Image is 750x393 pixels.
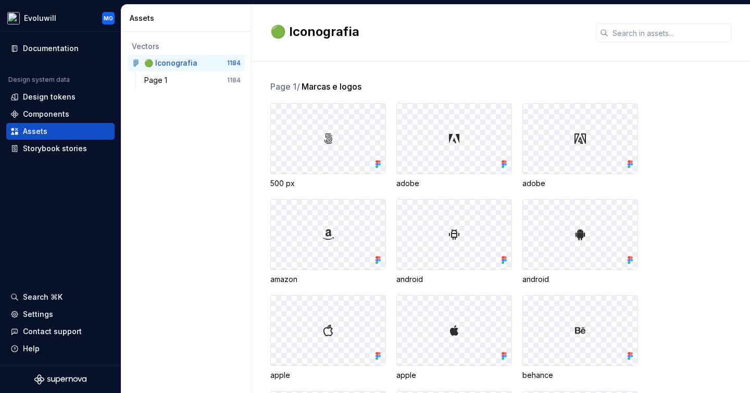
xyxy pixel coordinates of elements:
[6,40,115,57] a: Documentation
[297,81,300,92] span: /
[270,178,386,189] div: 500 px
[23,326,82,337] div: Contact support
[6,289,115,305] button: Search ⌘K
[6,140,115,157] a: Storybook stories
[270,23,583,40] h2: 🟢 Iconografia
[6,106,115,122] a: Components
[7,12,20,24] img: 5ef8224e-fd7a-45c0-8e66-56d3552b678a.png
[130,13,247,23] div: Assets
[270,274,386,285] div: amazon
[144,58,197,68] div: 🟢 Iconografia
[132,41,241,52] div: Vectors
[396,370,512,380] div: apple
[227,76,241,84] div: 1184
[23,109,69,119] div: Components
[23,143,87,154] div: Storybook stories
[270,370,386,380] div: apple
[23,292,63,302] div: Search ⌘K
[396,178,512,189] div: adobe
[227,59,241,67] div: 1184
[608,23,731,42] input: Search in assets...
[128,55,245,71] a: 🟢 Iconografia1184
[140,72,245,89] a: Page 11184
[8,76,70,84] div: Design system data
[6,123,115,140] a: Assets
[6,323,115,340] button: Contact support
[104,14,113,22] div: MO
[23,43,79,54] div: Documentation
[522,178,638,189] div: adobe
[144,75,171,85] div: Page 1
[396,274,512,285] div: android
[24,13,56,23] div: Evoluwill
[34,374,86,385] svg: Supernova Logo
[270,80,301,93] span: Page 1
[23,92,76,102] div: Design tokens
[6,306,115,323] a: Settings
[23,126,47,137] div: Assets
[2,7,119,29] button: EvoluwillMO
[522,370,638,380] div: behance
[23,309,53,320] div: Settings
[6,89,115,105] a: Design tokens
[522,274,638,285] div: android
[302,80,361,93] span: Marcas e logos
[23,343,40,354] div: Help
[6,340,115,357] button: Help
